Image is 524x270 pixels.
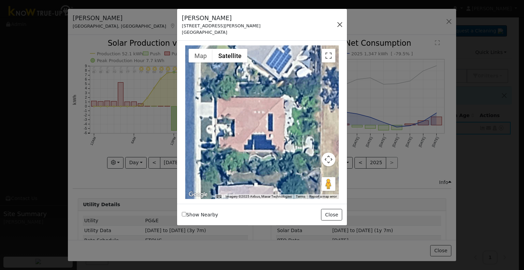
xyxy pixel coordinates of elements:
[187,190,209,199] a: Open this area in Google Maps (opens a new window)
[225,195,292,198] span: Imagery ©2025 Airbus, Maxar Technologies
[189,49,213,62] button: Show street map
[182,29,261,35] div: [GEOGRAPHIC_DATA]
[309,195,337,198] a: Report a map error
[217,194,221,199] button: Keyboard shortcuts
[182,212,186,216] input: Show Nearby
[182,14,261,23] h5: [PERSON_NAME]
[322,153,335,166] button: Map camera controls
[296,195,305,198] a: Terms (opens in new tab)
[182,211,218,218] label: Show Nearby
[182,23,261,29] div: [STREET_ADDRESS][PERSON_NAME]
[322,177,335,191] button: Drag Pegman onto the map to open Street View
[322,49,335,62] button: Toggle fullscreen view
[213,49,247,62] button: Show satellite imagery
[321,209,342,221] button: Close
[187,190,209,199] img: Google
